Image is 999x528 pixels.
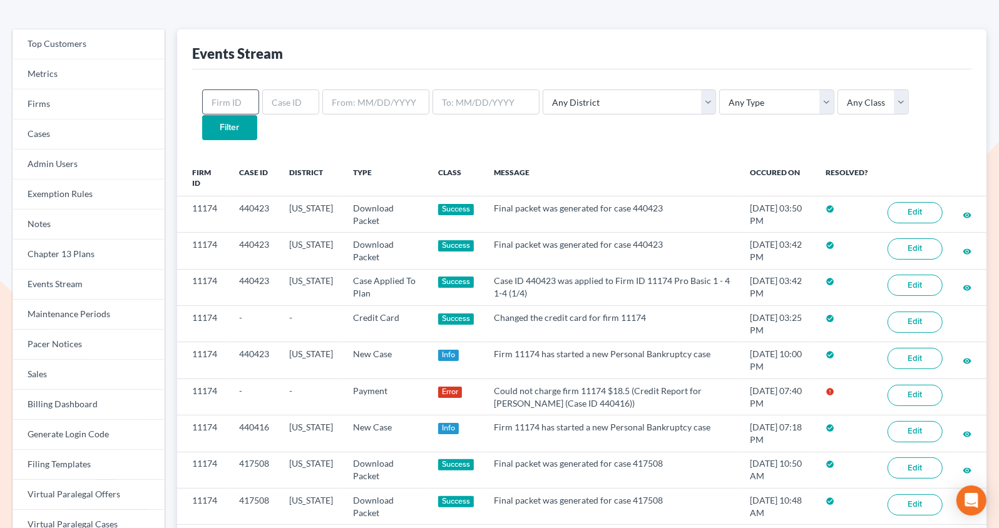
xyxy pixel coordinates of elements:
[279,415,343,452] td: [US_STATE]
[279,489,343,525] td: [US_STATE]
[888,348,943,369] a: Edit
[13,180,165,210] a: Exemption Rules
[816,160,878,196] th: Resolved?
[888,312,943,333] a: Edit
[740,306,816,342] td: [DATE] 03:25 PM
[13,240,165,270] a: Chapter 13 Plans
[229,160,279,196] th: Case ID
[484,160,740,196] th: Message
[826,497,834,505] i: check_circle
[343,196,428,232] td: Download Packet
[343,306,428,342] td: Credit Card
[13,300,165,330] a: Maintenance Periods
[229,233,279,269] td: 440423
[202,89,259,114] input: Firm ID
[888,202,943,223] a: Edit
[484,233,740,269] td: Final packet was generated for case 440423
[229,269,279,305] td: 440423
[177,415,229,452] td: 11174
[13,270,165,300] a: Events Stream
[438,204,474,215] div: Success
[963,355,971,365] a: visibility
[484,269,740,305] td: Case ID 440423 was applied to Firm ID 11174 Pro Basic 1 - 4 1-4 (1/4)
[484,342,740,378] td: Firm 11174 has started a new Personal Bankruptcy case
[177,196,229,232] td: 11174
[343,269,428,305] td: Case Applied To Plan
[826,424,834,432] i: check_circle
[322,89,429,114] input: From: MM/DD/YYYY
[343,342,428,378] td: New Case
[963,245,971,256] a: visibility
[963,211,971,220] i: visibility
[13,420,165,450] a: Generate Login Code
[13,89,165,119] a: Firms
[279,196,343,232] td: [US_STATE]
[177,342,229,378] td: 11174
[963,357,971,365] i: visibility
[438,459,474,470] div: Success
[438,496,474,507] div: Success
[888,385,943,406] a: Edit
[343,378,428,415] td: Payment
[13,360,165,390] a: Sales
[484,306,740,342] td: Changed the credit card for firm 11174
[963,283,971,292] i: visibility
[202,115,257,140] input: Filter
[740,342,816,378] td: [DATE] 10:00 PM
[13,450,165,480] a: Filing Templates
[13,480,165,510] a: Virtual Paralegal Offers
[177,160,229,196] th: Firm ID
[740,378,816,415] td: [DATE] 07:40 PM
[963,209,971,220] a: visibility
[963,464,971,475] a: visibility
[13,29,165,59] a: Top Customers
[262,89,319,114] input: Case ID
[177,269,229,305] td: 11174
[740,269,816,305] td: [DATE] 03:42 PM
[438,423,459,434] div: Info
[343,489,428,525] td: Download Packet
[279,160,343,196] th: District
[438,350,459,361] div: Info
[438,277,474,288] div: Success
[343,415,428,452] td: New Case
[229,306,279,342] td: -
[438,387,463,398] div: Error
[963,428,971,439] a: visibility
[826,460,834,469] i: check_circle
[826,205,834,213] i: check_circle
[963,282,971,292] a: visibility
[279,342,343,378] td: [US_STATE]
[177,378,229,415] td: 11174
[177,489,229,525] td: 11174
[438,313,474,325] div: Success
[13,210,165,240] a: Notes
[963,247,971,256] i: visibility
[826,241,834,250] i: check_circle
[956,485,986,515] div: Open Intercom Messenger
[229,452,279,488] td: 417508
[740,196,816,232] td: [DATE] 03:50 PM
[13,59,165,89] a: Metrics
[826,350,834,359] i: check_circle
[740,452,816,488] td: [DATE] 10:50 AM
[740,160,816,196] th: Occured On
[484,415,740,452] td: Firm 11174 has started a new Personal Bankruptcy case
[484,196,740,232] td: Final packet was generated for case 440423
[740,489,816,525] td: [DATE] 10:48 AM
[888,494,943,515] a: Edit
[484,378,740,415] td: Could not charge firm 11174 $18.5 (Credit Report for [PERSON_NAME] (Case ID 440416))
[343,160,428,196] th: Type
[229,415,279,452] td: 440416
[13,150,165,180] a: Admin Users
[343,233,428,269] td: Download Packet
[888,238,943,260] a: Edit
[177,233,229,269] td: 11174
[428,160,484,196] th: Class
[177,306,229,342] td: 11174
[192,44,283,63] div: Events Stream
[433,89,540,114] input: To: MM/DD/YYYY
[484,489,740,525] td: Final packet was generated for case 417508
[888,457,943,479] a: Edit
[13,330,165,360] a: Pacer Notices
